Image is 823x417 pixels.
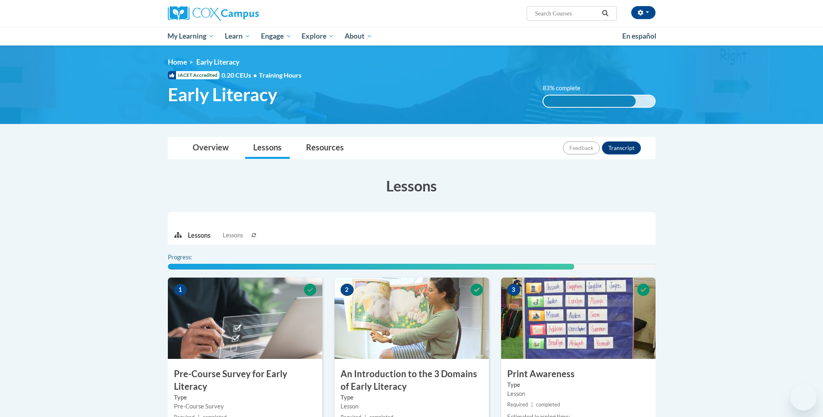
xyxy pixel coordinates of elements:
[341,402,483,411] div: Lesson
[225,31,250,41] span: Learn
[168,368,322,393] h3: Pre-Course Survey for Early Literacy
[341,393,483,402] label: Type
[221,71,259,80] span: 0.20 CEUs
[168,176,656,196] h3: Lessons
[253,71,257,79] span: •
[168,84,277,105] span: Early Literacy
[167,31,214,41] span: My Learning
[341,284,354,296] span: 2
[501,278,656,359] img: Course Image
[168,278,322,359] img: Course Image
[259,71,302,79] span: Training Hours
[339,27,378,46] a: About
[302,31,334,41] span: Explore
[168,71,219,79] span: IACET Accredited
[507,284,520,296] span: 3
[168,58,187,66] a: Home
[261,31,291,41] span: Engage
[563,141,600,154] button: Feedback
[185,137,237,159] a: Overview
[219,27,256,46] a: Learn
[790,384,816,410] iframe: Button to launch messaging window
[196,58,239,66] span: Early Literacy
[507,389,649,398] div: Lesson
[507,380,649,389] label: Type
[622,32,656,40] span: En español
[163,27,220,46] a: My Learning
[174,284,187,296] span: 1
[334,368,489,393] h3: An Introduction to the 3 Domains of Early Literacy
[256,27,297,46] a: Engage
[501,368,656,380] h3: Print Awareness
[599,9,611,18] button: Search
[174,393,316,402] label: Type
[223,231,243,240] span: Lessons
[602,141,641,154] button: Transcript
[298,137,352,159] a: Resources
[617,28,662,45] a: En español
[245,137,290,159] a: Lessons
[631,6,656,19] button: Account Settings
[174,402,316,411] div: Pre-Course Survey
[168,253,215,262] label: Progress:
[168,6,259,21] img: Cox Campus
[188,231,211,240] p: Lessons
[156,27,668,46] div: Main menu
[543,96,636,107] div: 83% complete
[334,278,489,359] img: Course Image
[507,402,528,408] span: Required
[296,27,339,46] a: Explore
[536,402,560,408] span: completed
[168,6,322,21] a: Cox Campus
[345,31,372,41] span: About
[534,9,599,18] input: Search Courses
[531,402,533,408] span: |
[543,84,589,93] label: 83% complete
